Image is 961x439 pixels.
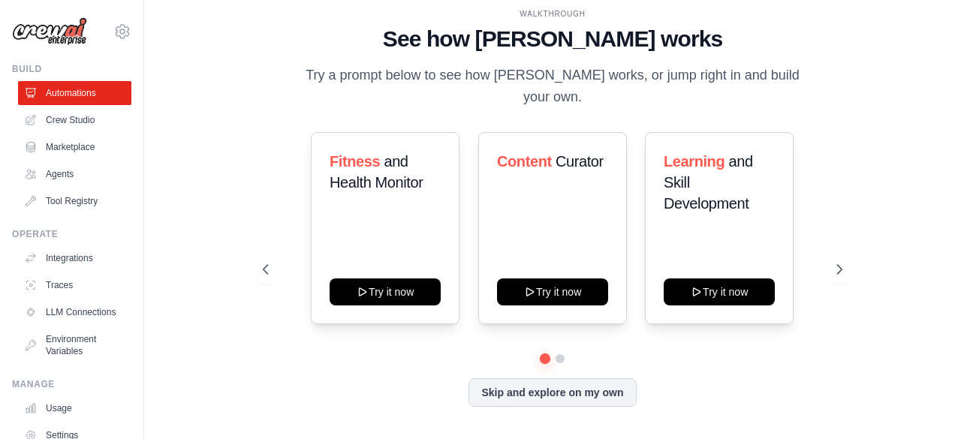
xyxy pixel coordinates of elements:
span: Curator [556,153,604,170]
a: LLM Connections [18,300,131,324]
div: WALKTHROUGH [263,8,842,20]
h1: See how [PERSON_NAME] works [263,26,842,53]
span: Fitness [330,153,380,170]
button: Try it now [330,278,441,305]
a: Traces [18,273,131,297]
p: Try a prompt below to see how [PERSON_NAME] works, or jump right in and build your own. [300,65,805,109]
a: Environment Variables [18,327,131,363]
a: Marketplace [18,135,131,159]
a: Crew Studio [18,108,131,132]
a: Usage [18,396,131,420]
span: Learning [664,153,725,170]
div: Manage [12,378,131,390]
iframe: Chat Widget [886,367,961,439]
span: Content [497,153,552,170]
button: Try it now [497,278,608,305]
a: Automations [18,81,131,105]
a: Tool Registry [18,189,131,213]
span: and Skill Development [664,153,753,212]
div: Build [12,63,131,75]
div: Operate [12,228,131,240]
img: Logo [12,17,87,46]
button: Skip and explore on my own [468,378,636,407]
a: Agents [18,162,131,186]
button: Try it now [664,278,775,305]
a: Integrations [18,246,131,270]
